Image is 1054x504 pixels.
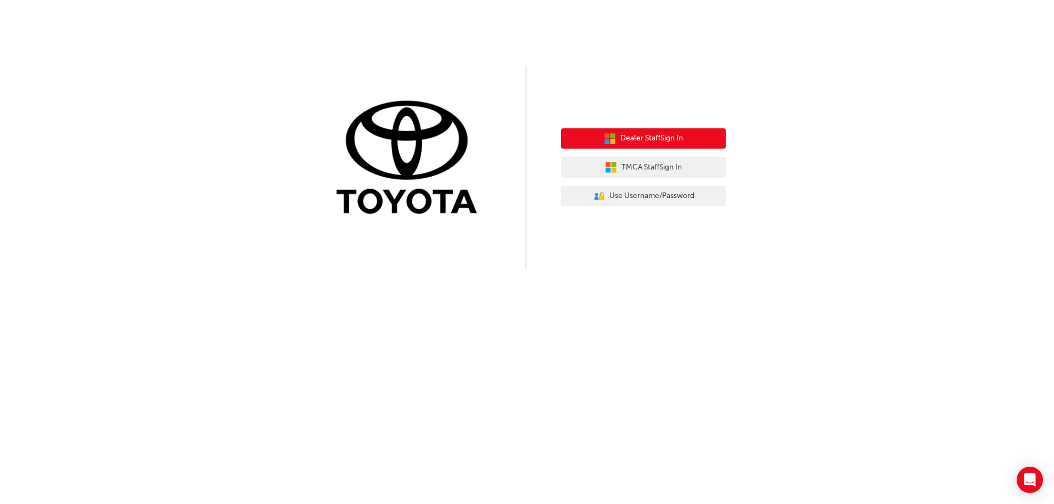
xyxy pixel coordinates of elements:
[561,186,726,207] button: Use Username/Password
[621,161,682,174] span: TMCA Staff Sign In
[620,132,683,145] span: Dealer Staff Sign In
[561,128,726,149] button: Dealer StaffSign In
[561,157,726,178] button: TMCA StaffSign In
[609,190,694,202] span: Use Username/Password
[1017,467,1043,493] div: Open Intercom Messenger
[328,98,493,219] img: Trak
